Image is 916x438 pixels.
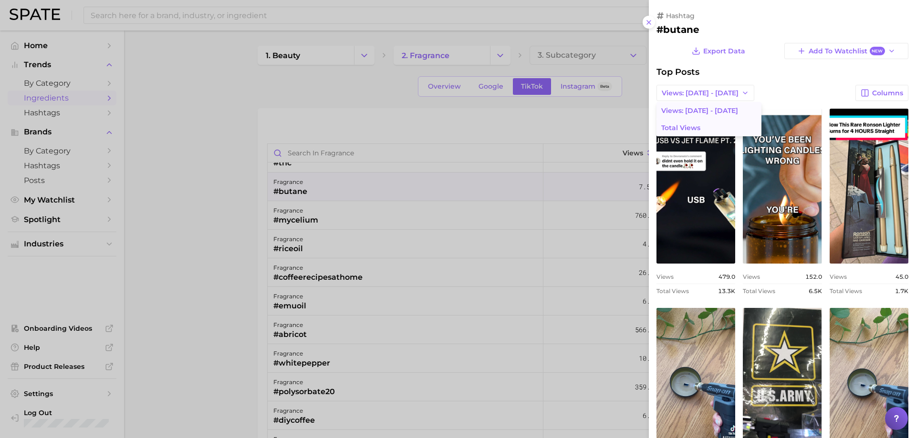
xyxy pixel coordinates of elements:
[743,287,775,295] span: Total Views
[809,287,822,295] span: 6.5k
[703,47,745,55] span: Export Data
[830,273,847,280] span: Views
[809,47,885,56] span: Add to Watchlist
[830,287,862,295] span: Total Views
[689,43,748,59] button: Export Data
[805,273,822,280] span: 152.0
[855,85,908,101] button: Columns
[666,11,695,20] span: hashtag
[895,287,908,295] span: 1.7k
[656,85,754,101] button: Views: [DATE] - [DATE]
[661,124,700,132] span: Total Views
[870,47,885,56] span: New
[662,89,739,97] span: Views: [DATE] - [DATE]
[656,287,689,295] span: Total Views
[661,107,738,115] span: Views: [DATE] - [DATE]
[872,89,903,97] span: Columns
[656,102,761,136] ul: Views: [DATE] - [DATE]
[895,273,908,280] span: 45.0
[743,273,760,280] span: Views
[718,273,735,280] span: 479.0
[656,24,908,35] h2: #butane
[656,273,674,280] span: Views
[656,67,699,77] span: Top Posts
[784,43,908,59] button: Add to WatchlistNew
[718,287,735,295] span: 13.3k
